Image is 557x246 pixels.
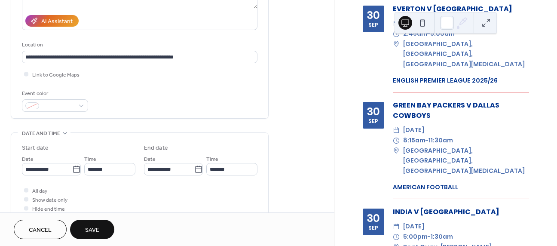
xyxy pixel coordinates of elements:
div: Sep [368,22,378,28]
div: Location [22,40,256,49]
div: ​ [393,29,400,39]
div: INDIA V [GEOGRAPHIC_DATA] [393,207,529,217]
div: 30 [367,213,380,224]
span: Time [206,155,218,164]
button: Save [70,220,114,239]
span: Cancel [29,226,52,235]
div: GREEN BAY PACKERS V DALLAS COWBOYS [393,100,529,121]
span: Date [144,155,156,164]
div: 30 [367,106,380,117]
div: ​ [393,125,400,135]
span: [DATE] [403,221,424,232]
button: Cancel [14,220,67,239]
div: 30 [367,10,380,21]
div: ​ [393,232,400,242]
span: Link to Google Maps [32,71,80,80]
div: ​ [393,39,400,49]
div: Sep [368,119,378,124]
div: ​ [393,18,400,29]
span: Date [22,155,34,164]
div: Sep [368,225,378,231]
div: ​ [393,135,400,146]
span: - [427,29,430,39]
span: Date and time [22,129,60,138]
span: - [425,135,428,146]
button: AI Assistant [25,15,79,27]
span: [GEOGRAPHIC_DATA], [GEOGRAPHIC_DATA], [GEOGRAPHIC_DATA][MEDICAL_DATA] [403,146,529,176]
div: Start date [22,144,49,153]
span: [GEOGRAPHIC_DATA], [GEOGRAPHIC_DATA], [GEOGRAPHIC_DATA][MEDICAL_DATA] [403,39,529,70]
div: EVERTON V [GEOGRAPHIC_DATA] [393,4,529,14]
div: ​ [393,221,400,232]
span: [DATE] [403,125,424,135]
div: Event color [22,89,86,98]
span: All day [32,187,47,196]
span: - [428,232,431,242]
div: AI Assistant [41,17,73,26]
div: AMERICAN FOOTBALL [393,183,529,192]
div: ​ [393,146,400,156]
span: Show date only [32,196,67,205]
span: 5:00pm [403,232,428,242]
div: End date [144,144,168,153]
span: 5:00am [430,29,455,39]
span: 2:45am [403,29,427,39]
span: 8:15am [403,135,425,146]
span: Hide end time [32,205,65,214]
span: 1:30am [431,232,453,242]
span: Time [84,155,96,164]
span: Save [85,226,99,235]
div: ENGLISH PREMIER LEAGUE 2025/26 [393,76,529,85]
span: 11:30am [428,135,453,146]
